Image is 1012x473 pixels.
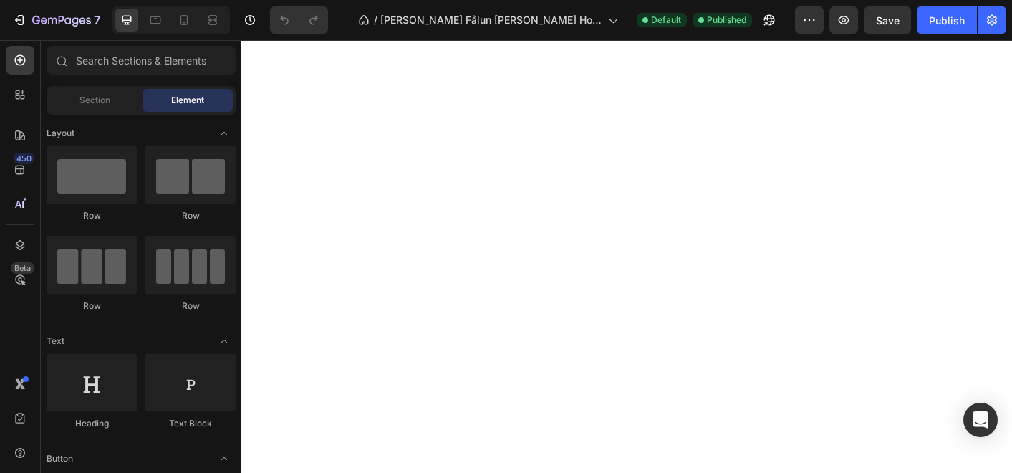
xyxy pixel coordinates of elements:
[241,40,1012,473] iframe: Design area
[651,15,681,25] span: Default
[929,13,965,28] div: Publish
[213,122,236,145] span: Toggle open
[145,209,236,222] div: Row
[171,95,204,105] span: Element
[47,46,236,75] input: Search Sections & Elements
[47,417,137,430] div: Heading
[94,11,100,29] p: 7
[864,6,911,34] button: Save
[213,447,236,470] span: Toggle open
[47,300,137,312] div: Row
[47,128,74,138] span: Layout
[14,153,34,164] div: 450
[213,330,236,353] span: Toggle open
[47,336,64,346] span: Text
[47,454,73,464] span: Button
[11,262,34,274] div: Beta
[963,403,998,437] div: Open Intercom Messenger
[47,209,137,222] div: Row
[270,6,328,34] div: Undo/Redo
[917,6,977,34] button: Publish
[145,300,236,312] div: Row
[79,95,110,105] span: Section
[707,15,746,25] span: Published
[145,417,236,430] div: Text Block
[380,14,602,26] span: [PERSON_NAME] Fålun [PERSON_NAME] Homepage
[374,14,377,26] span: /
[876,14,900,27] span: Save
[6,6,107,34] button: 7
